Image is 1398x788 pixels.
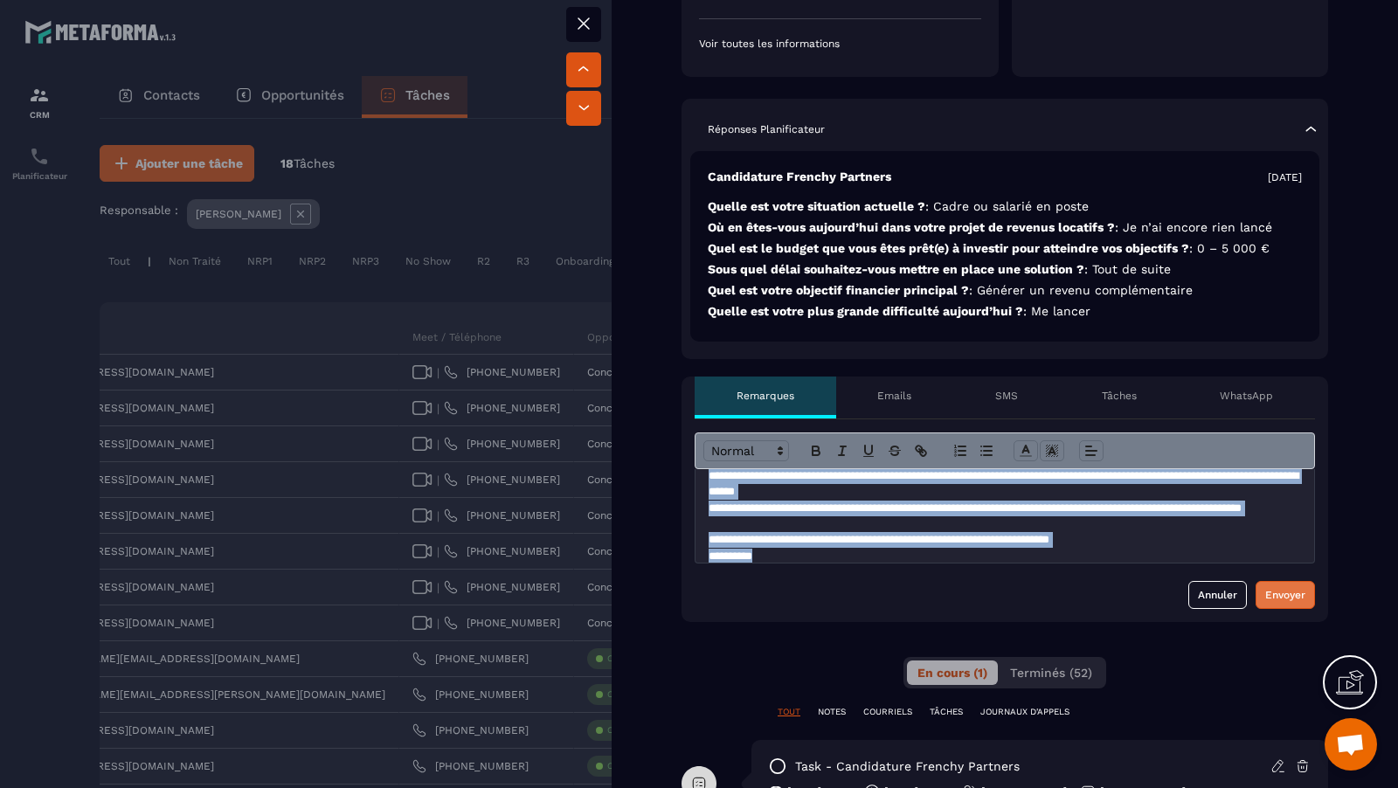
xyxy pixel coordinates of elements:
[708,303,1302,320] p: Quelle est votre plus grande difficulté aujourd’hui ?
[1189,241,1270,255] span: : 0 – 5 000 €
[699,37,981,51] p: Voir toutes les informations
[708,261,1302,278] p: Sous quel délai souhaitez-vous mettre en place une solution ?
[1000,660,1103,685] button: Terminés (52)
[708,198,1302,215] p: Quelle est votre situation actuelle ?
[1023,304,1090,318] span: : Me lancer
[795,758,1020,775] p: task - Candidature Frenchy Partners
[1010,666,1092,680] span: Terminés (52)
[1256,581,1315,609] button: Envoyer
[995,389,1018,403] p: SMS
[877,389,911,403] p: Emails
[1084,262,1171,276] span: : Tout de suite
[708,169,891,185] p: Candidature Frenchy Partners
[708,240,1302,257] p: Quel est le budget que vous êtes prêt(e) à investir pour atteindre vos objectifs ?
[1268,170,1302,184] p: [DATE]
[778,706,800,718] p: TOUT
[980,706,1069,718] p: JOURNAUX D'APPELS
[1220,389,1273,403] p: WhatsApp
[1115,220,1272,234] span: : Je n’ai encore rien lancé
[708,122,825,136] p: Réponses Planificateur
[1265,586,1305,604] div: Envoyer
[737,389,794,403] p: Remarques
[969,283,1193,297] span: : Générer un revenu complémentaire
[708,219,1302,236] p: Où en êtes-vous aujourd’hui dans votre projet de revenus locatifs ?
[930,706,963,718] p: TÂCHES
[1188,581,1247,609] button: Annuler
[907,660,998,685] button: En cours (1)
[917,666,987,680] span: En cours (1)
[863,706,912,718] p: COURRIELS
[818,706,846,718] p: NOTES
[925,199,1089,213] span: : Cadre ou salarié en poste
[708,282,1302,299] p: Quel est votre objectif financier principal ?
[1102,389,1137,403] p: Tâches
[1325,718,1377,771] div: Ouvrir le chat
